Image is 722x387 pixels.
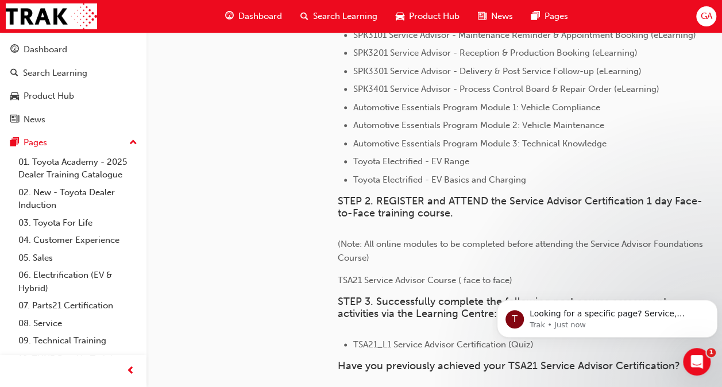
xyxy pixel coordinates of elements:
[5,86,142,107] a: Product Hub
[409,10,460,23] span: Product Hub
[353,138,607,149] span: Automotive Essentials Program Module 3: Technical Knowledge
[338,195,702,220] span: STEP 2. REGISTER and ATTEND the Service Advisor Certification 1 day Face-to-Face training course.
[10,45,19,55] span: guage-icon
[5,109,142,130] a: News
[10,138,19,148] span: pages-icon
[126,364,135,378] span: prev-icon
[5,39,142,60] a: Dashboard
[491,10,513,23] span: News
[338,359,680,372] span: Have you previously achieved your TSA21 Service Advisor Certification?
[338,275,512,285] span: TSA21 Service Advisor Course ( face to face)
[10,68,18,79] span: search-icon
[5,63,142,84] a: Search Learning
[696,6,716,26] button: GA
[225,9,234,24] span: guage-icon
[5,37,142,132] button: DashboardSearch LearningProduct HubNews
[353,30,696,40] span: SPK3101 Service Advisor - Maintenance Reminder & Appointment Booking (eLearning)
[338,295,670,320] span: STEP 3. Successfully complete the following post course assessment activities via the Learning Ce...
[353,120,604,130] span: Automotive Essentials Program Module 2: Vehicle Maintenance
[24,43,67,56] div: Dashboard
[14,266,142,297] a: 06. Electrification (EV & Hybrid)
[14,214,142,232] a: 03. Toyota For Life
[14,249,142,267] a: 05. Sales
[5,132,142,153] button: Pages
[291,5,387,28] a: search-iconSearch Learning
[24,136,47,149] div: Pages
[522,5,577,28] a: pages-iconPages
[387,5,469,28] a: car-iconProduct Hub
[14,350,142,367] a: 10. TUNE Rev-Up Training
[353,156,469,167] span: Toyota Electrified - EV Range
[24,113,45,126] div: News
[313,10,377,23] span: Search Learning
[6,3,97,29] img: Trak
[14,297,142,315] a: 07. Parts21 Certification
[216,5,291,28] a: guage-iconDashboard
[10,115,19,125] span: news-icon
[24,90,74,103] div: Product Hub
[353,66,642,76] span: SPK3301 Service Advisor - Delivery & Post Service Follow-up (eLearning)
[531,9,540,24] span: pages-icon
[353,102,600,113] span: Automotive Essentials Program Module 1: Vehicle Compliance
[683,348,711,376] iframe: Intercom live chat
[353,84,659,94] span: SPK3401 Service Advisor - Process Control Board & Repair Order (eLearning)
[353,48,638,58] span: SPK3201 Service Advisor - Reception & Production Booking (eLearning)
[14,153,142,184] a: 01. Toyota Academy - 2025 Dealer Training Catalogue
[10,91,19,102] span: car-icon
[492,276,722,356] iframe: Intercom notifications message
[129,136,137,150] span: up-icon
[353,175,526,185] span: Toyota Electrified - EV Basics and Charging
[478,9,487,24] span: news-icon
[700,10,712,23] span: GA
[238,10,282,23] span: Dashboard
[23,67,87,80] div: Search Learning
[300,9,308,24] span: search-icon
[353,339,534,350] span: TSA21_L1 Service Advisor Certification (Quiz)
[338,239,705,263] span: (Note: All online modules to be completed before attending the Service Advisor Foundations Course)
[469,5,522,28] a: news-iconNews
[545,10,568,23] span: Pages
[14,184,142,214] a: 02. New - Toyota Dealer Induction
[396,9,404,24] span: car-icon
[14,332,142,350] a: 09. Technical Training
[14,315,142,332] a: 08. Service
[14,231,142,249] a: 04. Customer Experience
[706,348,716,357] span: 1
